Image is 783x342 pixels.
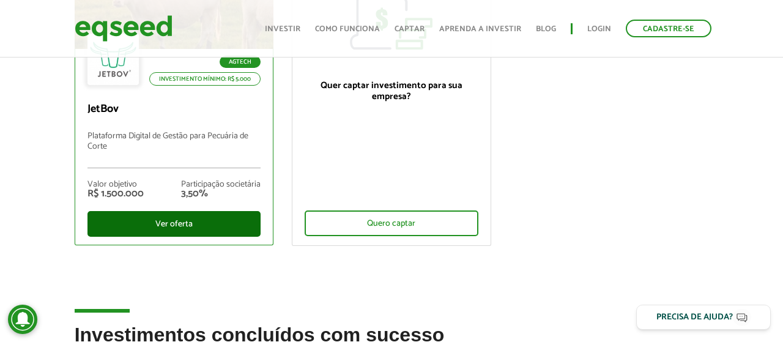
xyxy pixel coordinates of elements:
[181,180,261,189] div: Participação societária
[439,25,521,33] a: Aprenda a investir
[87,180,144,189] div: Valor objetivo
[315,25,380,33] a: Como funciona
[220,56,261,68] p: Agtech
[587,25,611,33] a: Login
[265,25,300,33] a: Investir
[87,103,261,116] p: JetBov
[87,189,144,199] div: R$ 1.500.000
[305,80,478,102] p: Quer captar investimento para sua empresa?
[75,12,173,45] img: EqSeed
[87,211,261,237] div: Ver oferta
[181,189,261,199] div: 3,50%
[305,210,478,236] div: Quero captar
[87,132,261,168] p: Plataforma Digital de Gestão para Pecuária de Corte
[149,72,261,86] p: Investimento mínimo: R$ 5.000
[395,25,425,33] a: Captar
[626,20,711,37] a: Cadastre-se
[536,25,556,33] a: Blog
